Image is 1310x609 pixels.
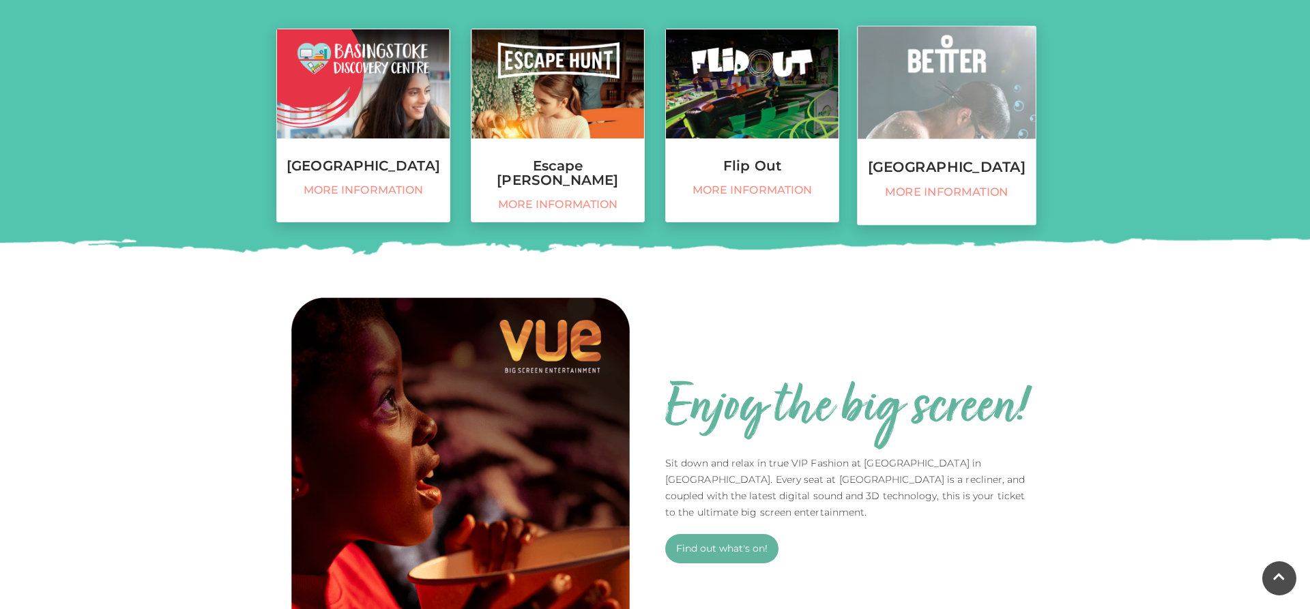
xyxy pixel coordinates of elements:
span: More information [284,183,443,197]
h3: Flip Out [666,159,839,173]
p: Sit down and relax in true VIP Fashion at [GEOGRAPHIC_DATA] in [GEOGRAPHIC_DATA]. Every seat at [... [665,455,1034,520]
span: More information [478,198,637,211]
a: Find out what's on! [665,534,778,563]
h3: Escape [PERSON_NAME] [471,159,644,188]
h3: [GEOGRAPHIC_DATA] [277,159,450,173]
span: More information [673,183,832,197]
h3: [GEOGRAPHIC_DATA] [858,160,1036,175]
span: More information [865,185,1029,200]
img: Escape Hunt, Festival Place, Basingstoke [471,29,644,138]
h2: Enjoy the big screen! [665,376,1028,441]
